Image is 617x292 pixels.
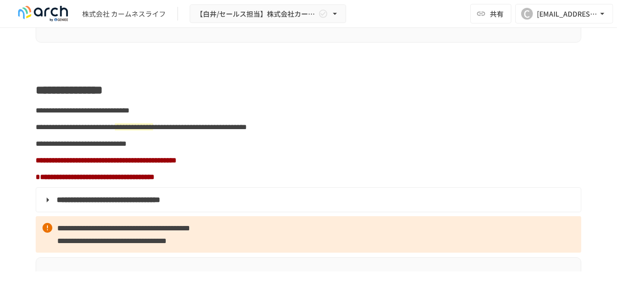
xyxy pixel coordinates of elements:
[190,4,346,23] button: 【白井/セールス担当】株式会社カームネスライフ様_初期設定サポート
[470,4,511,23] button: 共有
[515,4,613,23] button: C[EMAIL_ADDRESS][DOMAIN_NAME]
[196,8,316,20] span: 【白井/セールス担当】株式会社カームネスライフ様_初期設定サポート
[12,6,74,22] img: logo-default@2x-9cf2c760.svg
[537,8,597,20] div: [EMAIL_ADDRESS][DOMAIN_NAME]
[82,9,166,19] div: 株式会社 カームネスライフ
[521,8,533,20] div: C
[490,8,504,19] span: 共有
